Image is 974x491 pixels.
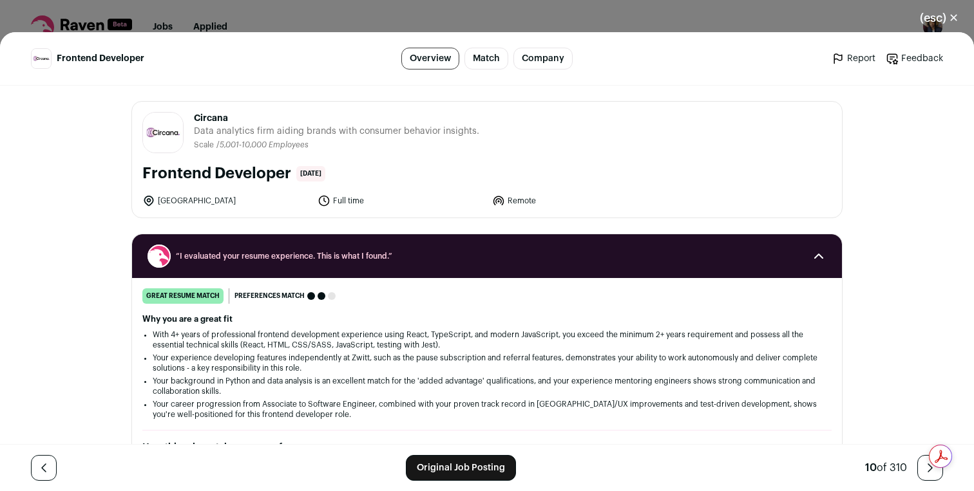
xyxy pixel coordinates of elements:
[865,463,877,473] span: 10
[513,48,573,69] a: Company
[886,52,943,65] a: Feedback
[153,376,821,396] li: Your background in Python and data analysis is an excellent match for the 'added advantage' quali...
[57,52,144,65] span: Frontend Developer
[176,251,798,261] span: “I evaluated your resume experience. This is what I found.”
[492,194,660,207] li: Remote
[406,455,516,481] a: Original Job Posting
[296,166,325,181] span: [DATE]
[194,125,479,138] span: Data analytics firm aiding brands with consumer behavior insights.
[832,52,875,65] a: Report
[142,441,832,454] h2: How this role matches your preferences
[194,112,479,125] span: Circana
[865,460,907,476] div: of 310
[318,194,485,207] li: Full time
[153,353,821,373] li: Your experience developing features independently at Zwitt, such as the pause subscription and re...
[904,4,974,32] button: Close modal
[142,288,224,304] div: great resume match
[143,113,183,153] img: b48c50ad4e75ea96e5c8008e9182a4f4faab07dee62285ea664d1f1d98bb7e4d
[142,194,310,207] li: [GEOGRAPHIC_DATA]
[142,314,832,324] h2: Why you are a great fit
[234,290,305,302] span: Preferences match
[401,48,459,69] a: Overview
[153,329,821,350] li: With 4+ years of professional frontend development experience using React, TypeScript, and modern...
[194,140,216,150] li: Scale
[216,140,309,150] li: /
[220,141,309,149] span: 5,001-10,000 Employees
[464,48,508,69] a: Match
[32,49,51,68] img: b48c50ad4e75ea96e5c8008e9182a4f4faab07dee62285ea664d1f1d98bb7e4d
[153,399,821,420] li: Your career progression from Associate to Software Engineer, combined with your proven track reco...
[142,163,291,184] h1: Frontend Developer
